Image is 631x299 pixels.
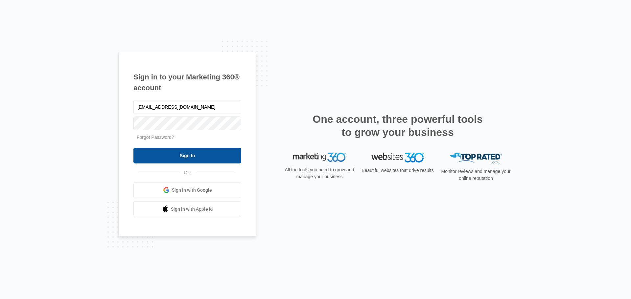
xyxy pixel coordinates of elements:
input: Sign In [133,148,241,163]
p: Beautiful websites that drive results [361,167,434,174]
img: Websites 360 [371,153,424,162]
a: Sign in with Apple Id [133,201,241,217]
span: Sign in with Google [172,187,212,194]
span: Sign in with Apple Id [171,206,213,213]
a: Sign in with Google [133,182,241,198]
p: All the tools you need to grow and manage your business [283,166,356,180]
input: Email [133,100,241,114]
p: Monitor reviews and manage your online reputation [439,168,513,182]
img: Marketing 360 [293,153,346,162]
h1: Sign in to your Marketing 360® account [133,72,241,93]
a: Forgot Password? [137,135,174,140]
img: Top Rated Local [450,153,502,163]
span: OR [179,169,196,176]
h2: One account, three powerful tools to grow your business [311,113,485,139]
